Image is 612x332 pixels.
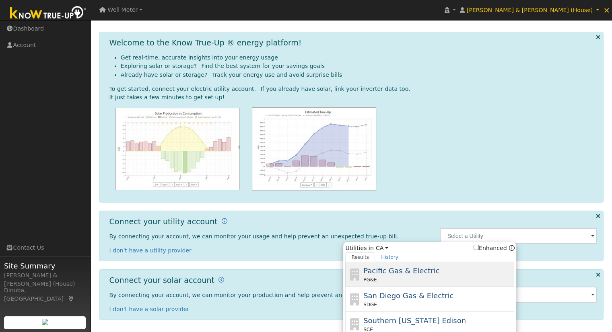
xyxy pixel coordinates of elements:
[109,38,302,47] h1: Welcome to the Know True-Up ® energy platform!
[121,62,597,70] li: Exploring solar or storage? Find the best system for your savings goals
[345,252,375,262] a: Results
[109,247,192,254] a: I don't have a utility provider
[509,245,514,251] a: Enhanced Providers
[440,228,597,244] input: Select a Utility
[467,7,593,13] span: [PERSON_NAME] & [PERSON_NAME] (House)
[109,93,597,102] div: It just takes a few minutes to get set up!
[108,6,138,13] span: Well Meter
[121,71,597,79] li: Already have solar or storage? Track your energy use and avoid surprise bills
[109,217,218,226] h1: Connect your utility account
[109,276,214,285] h1: Connect your solar account
[68,295,75,302] a: Map
[363,301,377,308] span: SDGE
[375,252,404,262] a: History
[6,4,91,23] img: Know True-Up
[109,85,597,93] div: To get started, connect your electric utility account. If you already have solar, link your inver...
[363,291,453,300] span: San Diego Gas & Electric
[603,5,610,15] span: ×
[363,266,439,275] span: Pacific Gas & Electric
[474,244,507,252] label: Enhanced
[4,260,86,271] span: Site Summary
[4,286,86,303] div: Dinuba, [GEOGRAPHIC_DATA]
[109,306,190,312] a: I don't have a solar provider
[345,244,514,252] span: Utilities in
[363,316,466,325] span: Southern [US_STATE] Edison
[440,287,597,303] input: Select an Inverter
[363,276,377,283] span: PG&E
[109,233,399,240] span: By connecting your account, we can monitor your usage and help prevent an unexpected true-up bill.
[109,292,412,298] span: By connecting your account, we can monitor your production and help prevent an unexpected true-up...
[474,244,515,252] span: Show enhanced providers
[121,53,597,62] li: Get real-time, accurate insights into your energy usage
[376,244,388,252] a: CA
[474,245,479,250] input: Enhanced
[4,271,86,288] div: [PERSON_NAME] & [PERSON_NAME] (House)
[42,319,48,325] img: retrieve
